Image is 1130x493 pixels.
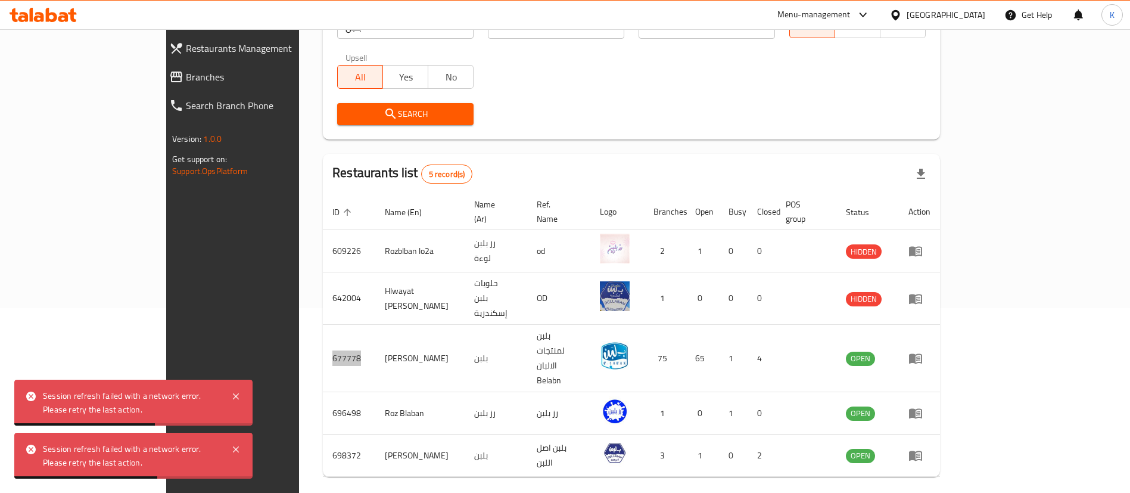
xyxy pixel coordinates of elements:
td: بلبن [465,435,527,477]
span: Search [347,107,464,122]
span: POS group [786,197,822,226]
div: Menu [908,406,930,420]
td: 1 [719,325,748,392]
span: No [433,69,469,86]
div: Menu [908,351,930,365]
td: 1 [686,230,719,272]
div: Menu [908,448,930,463]
span: OPEN [846,449,875,463]
img: B.LABAN [600,341,630,371]
span: Yes [388,69,424,86]
td: 65 [686,325,719,392]
div: Export file [907,160,935,188]
span: All [795,18,830,35]
th: Branches [644,194,686,230]
a: Branches [160,63,355,91]
button: No [428,65,474,89]
div: HIDDEN [846,244,882,259]
label: Upsell [345,53,368,61]
td: 1 [686,435,719,477]
span: Get support on: [172,151,227,167]
td: Roz Blaban [375,392,465,435]
th: Closed [748,194,776,230]
span: HIDDEN [846,292,882,306]
th: Busy [719,194,748,230]
th: Action [899,194,940,230]
div: Session refresh failed with a network error. Please retry the last action. [43,442,219,469]
th: Open [686,194,719,230]
span: Branches [186,70,345,84]
td: 3 [644,435,686,477]
div: OPEN [846,407,875,421]
img: Rozblban lo2a [600,234,630,263]
span: 1.0.0 [203,131,222,147]
span: ID [332,205,355,219]
img: Bel laban [600,438,630,468]
td: [PERSON_NAME] [375,325,465,392]
td: 2 [748,435,776,477]
div: [GEOGRAPHIC_DATA] [907,8,985,21]
button: Yes [382,65,428,89]
td: 1 [719,392,748,435]
img: Roz Blaban [600,396,630,426]
img: Hlwayat Bellaban Alexandria [600,281,630,311]
div: OPEN [846,449,875,463]
td: بلبن [465,325,527,392]
td: 2 [644,230,686,272]
td: 0 [686,272,719,325]
span: Restaurants Management [186,41,345,55]
td: 1 [644,272,686,325]
td: 0 [686,392,719,435]
td: حلويات بلبن إسكندرية [465,272,527,325]
span: TMP [885,18,921,35]
td: 0 [719,230,748,272]
span: Search Branch Phone [186,98,345,113]
td: [PERSON_NAME] [375,435,465,477]
span: OPEN [846,352,875,365]
span: HIDDEN [846,245,882,259]
div: OPEN [846,352,875,366]
button: All [337,65,383,89]
span: Ref. Name [537,197,576,226]
td: بلبن لمنتجات الالبان Belabn [527,325,590,392]
a: Support.OpsPlatform [172,163,248,179]
span: OPEN [846,407,875,420]
td: رز بلبن [527,392,590,435]
td: 0 [748,272,776,325]
span: Name (En) [385,205,437,219]
h2: Restaurants list [332,164,472,184]
button: Search [337,103,474,125]
td: 0 [719,435,748,477]
a: Search Branch Phone [160,91,355,120]
td: OD [527,272,590,325]
td: Hlwayat [PERSON_NAME] [375,272,465,325]
a: Restaurants Management [160,34,355,63]
span: TGO [840,18,876,35]
td: رز بلبن [465,392,527,435]
td: 0 [719,272,748,325]
td: 1 [644,392,686,435]
div: Session refresh failed with a network error. Please retry the last action. [43,389,219,416]
td: بلبن اصل اللبن [527,435,590,477]
span: Name (Ar) [474,197,513,226]
td: 4 [748,325,776,392]
div: Menu [908,292,930,306]
td: 75 [644,325,686,392]
table: enhanced table [323,194,940,477]
td: od [527,230,590,272]
td: 0 [748,392,776,435]
span: Status [846,205,885,219]
div: Menu [908,244,930,258]
span: Version: [172,131,201,147]
span: K [1110,8,1115,21]
td: رز بلبن لوءة [465,230,527,272]
span: 5 record(s) [422,169,472,180]
th: Logo [590,194,644,230]
div: Menu-management [777,8,851,22]
td: Rozblban lo2a [375,230,465,272]
span: All [343,69,378,86]
td: 0 [748,230,776,272]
